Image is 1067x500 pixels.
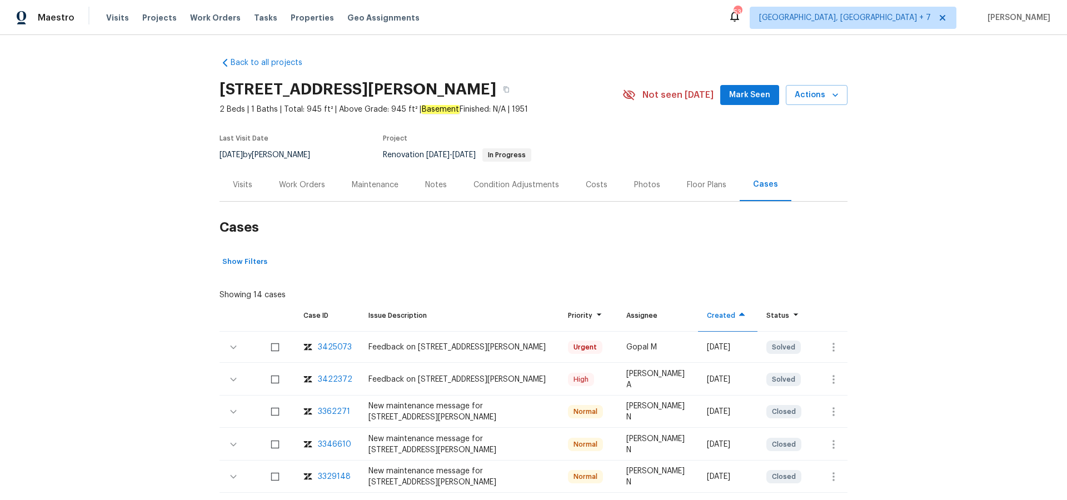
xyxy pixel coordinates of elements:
div: Created [707,310,749,321]
span: Closed [767,471,800,482]
img: zendesk-icon [303,471,312,482]
span: Projects [142,12,177,23]
div: Gopal M [626,342,689,353]
span: [PERSON_NAME] [983,12,1050,23]
div: [PERSON_NAME] A [626,368,689,391]
div: New maintenance message for [STREET_ADDRESS][PERSON_NAME] [368,433,550,456]
span: Solved [767,374,800,385]
span: Renovation [383,151,531,159]
span: 2 Beds | 1 Baths | Total: 945 ft² | Above Grade: 945 ft² | Finished: N/A | 1951 [220,104,622,115]
div: Feedback on [STREET_ADDRESS][PERSON_NAME] [368,342,550,353]
div: [DATE] [707,439,749,450]
div: New maintenance message for [STREET_ADDRESS][PERSON_NAME] [368,466,550,488]
span: Geo Assignments [347,12,420,23]
a: zendesk-icon3425073 [303,342,351,353]
div: Status [766,310,802,321]
div: 53 [734,7,741,18]
span: [GEOGRAPHIC_DATA], [GEOGRAPHIC_DATA] + 7 [759,12,931,23]
div: by [PERSON_NAME] [220,148,323,162]
span: Normal [569,406,602,417]
img: zendesk-icon [303,406,312,417]
button: Mark Seen [720,85,779,106]
div: 3425073 [318,342,352,353]
div: Costs [586,179,607,191]
span: Tasks [254,14,277,22]
div: [PERSON_NAME] N [626,466,689,488]
span: [DATE] [220,151,243,159]
h2: [STREET_ADDRESS][PERSON_NAME] [220,84,496,95]
button: Show Filters [220,253,270,271]
div: Maintenance [352,179,398,191]
div: Showing 14 cases [220,285,286,301]
span: [DATE] [426,151,450,159]
a: zendesk-icon3362271 [303,406,351,417]
span: Urgent [569,342,601,353]
div: Floor Plans [687,179,726,191]
span: Last Visit Date [220,135,268,142]
span: In Progress [483,152,530,158]
div: Issue Description [368,310,550,321]
div: 3346610 [318,439,351,450]
span: Not seen [DATE] [642,89,714,101]
div: Condition Adjustments [473,179,559,191]
span: Normal [569,471,602,482]
span: Normal [569,439,602,450]
span: [DATE] [452,151,476,159]
div: Work Orders [279,179,325,191]
div: 3329148 [318,471,351,482]
a: zendesk-icon3346610 [303,439,351,450]
span: Work Orders [190,12,241,23]
span: Closed [767,439,800,450]
a: zendesk-icon3329148 [303,471,351,482]
img: zendesk-icon [303,342,312,353]
span: Actions [795,88,839,102]
div: [DATE] [707,342,749,353]
a: zendesk-icon3422372 [303,374,351,385]
div: 3422372 [318,374,352,385]
img: zendesk-icon [303,374,312,385]
div: Cases [753,179,778,190]
h2: Cases [220,202,847,253]
div: 3362271 [318,406,350,417]
div: Photos [634,179,660,191]
div: Assignee [626,310,689,321]
span: Solved [767,342,800,353]
span: Maestro [38,12,74,23]
div: Feedback on [STREET_ADDRESS][PERSON_NAME] [368,374,550,385]
span: Project [383,135,407,142]
div: [DATE] [707,471,749,482]
span: - [426,151,476,159]
div: Case ID [303,310,351,321]
div: Notes [425,179,447,191]
button: Actions [786,85,847,106]
a: Back to all projects [220,57,326,68]
div: [DATE] [707,406,749,417]
span: Visits [106,12,129,23]
div: [PERSON_NAME] N [626,433,689,456]
img: zendesk-icon [303,439,312,450]
div: [PERSON_NAME] N [626,401,689,423]
span: Mark Seen [729,88,770,102]
div: [DATE] [707,374,749,385]
div: Visits [233,179,252,191]
span: High [569,374,593,385]
div: New maintenance message for [STREET_ADDRESS][PERSON_NAME] [368,401,550,423]
span: Properties [291,12,334,23]
button: Copy Address [496,79,516,99]
em: Basement [421,105,460,114]
div: Priority [568,310,609,321]
span: Show Filters [222,256,267,268]
span: Closed [767,406,800,417]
